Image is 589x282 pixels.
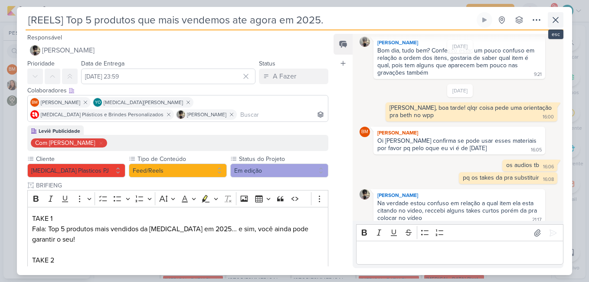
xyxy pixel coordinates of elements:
[81,60,124,67] label: Data de Entrega
[27,43,328,58] button: [PERSON_NAME]
[32,255,324,266] p: TAKE 2
[42,45,95,56] span: [PERSON_NAME]
[356,241,563,265] div: Editor editing area: main
[27,34,62,41] label: Responsável
[27,164,125,177] button: [MEDICAL_DATA] Plasticos PJ
[41,98,80,106] span: [PERSON_NAME]
[239,109,326,120] input: Buscar
[26,12,475,28] input: Kard Sem Título
[259,60,275,67] label: Status
[129,164,227,177] button: Feed/Reels
[356,224,563,241] div: Editor toolbar
[259,69,328,84] button: A Fazer
[30,45,40,56] img: Arthur Branze
[27,60,55,67] label: Prioridade
[187,111,226,118] span: [PERSON_NAME]
[360,127,370,137] div: Beth Monteiro
[534,71,542,78] div: 9:21
[463,174,539,181] div: pq os takes da pra substituir
[137,154,227,164] label: Tipo de Conteúdo
[548,30,563,39] div: esc
[39,127,80,135] div: Leviê Publicidade
[389,104,553,119] div: [PERSON_NAME], boa tarde! qlqr coisa pede uma orientação pra beth no wpp
[27,190,328,207] div: Editor toolbar
[32,101,38,105] p: BM
[32,213,324,245] p: TAKE 1 Fala: Top 5 produtos mais vendidos da [MEDICAL_DATA] em 2025... e sim, você ainda pode gar...
[177,110,185,119] img: Arthur Branze
[361,130,368,134] p: BM
[360,189,370,200] img: Arthur Branze
[375,191,543,200] div: [PERSON_NAME]
[32,266,324,276] p: 5° lugar: o queridinho dos depósitos de gás. O nossos potes retangulares de Xml.
[377,137,538,152] div: Oi [PERSON_NAME] confirma se pode usar esses materiais por favor pq pelo oque eu vi é de [DATE]
[543,176,554,183] div: 16:08
[532,216,542,223] div: 21:17
[30,98,39,107] div: Beth Monteiro
[531,147,542,154] div: 16:05
[30,110,39,119] img: Allegra Plásticos e Brindes Personalizados
[230,164,328,177] button: Em edição
[104,98,183,106] span: [MEDICAL_DATA][PERSON_NAME]
[93,98,102,107] div: Yasmin Oliveira
[41,111,164,118] span: [MEDICAL_DATA] Plásticos e Brindes Personalizados
[238,154,328,164] label: Status do Projeto
[543,114,554,121] div: 16:00
[27,86,328,95] div: Colaboradores
[543,164,554,171] div: 16:06
[506,161,539,169] div: os audios tb
[35,154,125,164] label: Cliente
[481,16,488,23] div: Ligar relógio
[377,47,536,76] div: Bom dia, tudo bem? Confesso estar um pouco confuso em relação a ordem dos itens, gostaria de sabe...
[360,36,370,47] img: Arthur Branze
[273,71,296,82] div: A Fazer
[81,69,255,84] input: Select a date
[34,181,328,190] input: Texto sem título
[375,38,543,47] div: [PERSON_NAME]
[375,128,543,137] div: [PERSON_NAME]
[377,200,539,222] div: Na verdade estou confuso em relação a qual item ela esta citando no video, reccebi alguns takes c...
[35,138,95,148] div: Com [PERSON_NAME]
[95,101,101,105] p: YO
